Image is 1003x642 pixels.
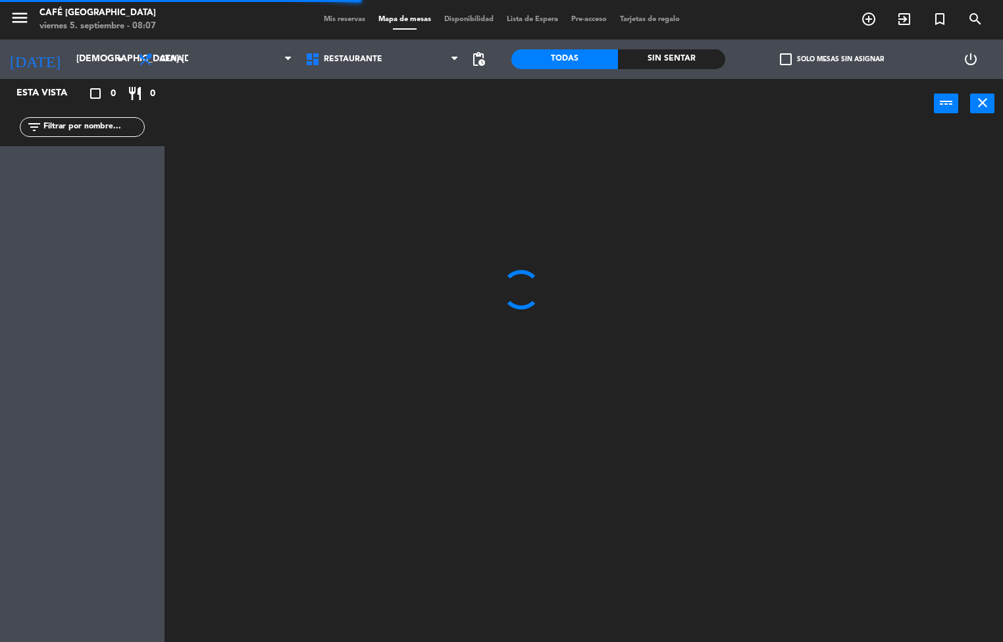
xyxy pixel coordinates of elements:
[127,86,143,101] i: restaurant
[511,49,618,69] div: Todas
[975,95,990,111] i: close
[970,94,994,113] button: close
[150,86,155,101] span: 0
[88,86,103,101] i: crop_square
[372,16,438,23] span: Mapa de mesas
[932,11,948,27] i: turned_in_not
[780,53,884,65] label: Solo mesas sin asignar
[967,11,983,27] i: search
[500,16,565,23] span: Lista de Espera
[39,20,156,33] div: viernes 5. septiembre - 08:07
[939,95,954,111] i: power_input
[613,16,686,23] span: Tarjetas de regalo
[111,86,116,101] span: 0
[160,55,183,64] span: Cena
[934,94,958,113] button: power_input
[113,51,128,67] i: arrow_drop_down
[963,51,979,67] i: power_settings_new
[317,16,372,23] span: Mis reservas
[10,8,30,28] i: menu
[42,120,144,134] input: Filtrar por nombre...
[896,11,912,27] i: exit_to_app
[780,53,792,65] span: check_box_outline_blank
[471,51,486,67] span: pending_actions
[861,11,877,27] i: add_circle_outline
[10,8,30,32] button: menu
[324,55,382,64] span: Restaurante
[618,49,725,69] div: Sin sentar
[438,16,500,23] span: Disponibilidad
[7,86,95,101] div: Esta vista
[565,16,613,23] span: Pre-acceso
[26,119,42,135] i: filter_list
[39,7,156,20] div: Café [GEOGRAPHIC_DATA]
